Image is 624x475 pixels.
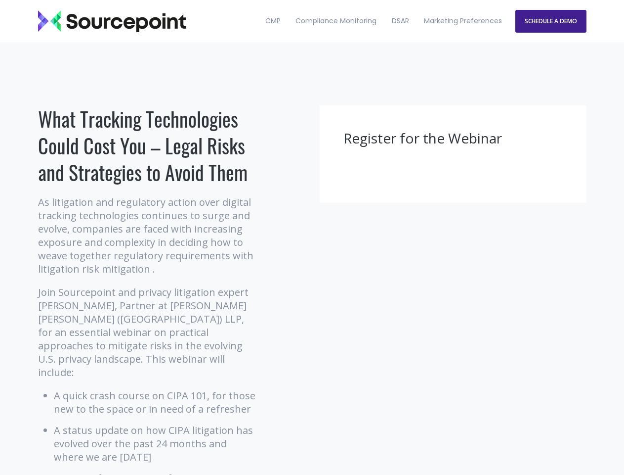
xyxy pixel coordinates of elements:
[38,105,258,186] h1: What Tracking Technologies Could Cost You – Legal Risks and Strategies to Avoid Them
[38,195,258,276] p: As litigation and regulatory action over digital tracking technologies continues to surge and evo...
[54,389,258,416] li: A quick crash course on CIPA 101, for those new to the space or in need of a refresher
[515,10,586,33] a: SCHEDULE A DEMO
[38,10,186,32] img: Sourcepoint_logo_black_transparent (2)-2
[38,285,258,379] p: Join Sourcepoint and privacy litigation expert [PERSON_NAME], Partner at [PERSON_NAME] [PERSON_NA...
[343,129,563,148] h3: Register for the Webinar
[54,424,258,464] li: A status update on how CIPA litigation has evolved over the past 24 months and where we are [DATE]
